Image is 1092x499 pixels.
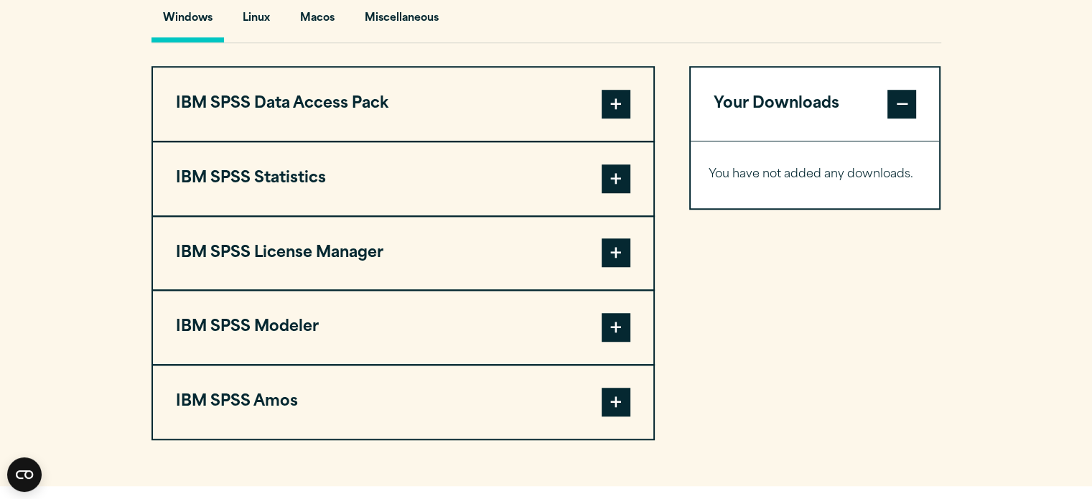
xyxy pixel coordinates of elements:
button: Linux [231,1,281,42]
button: Macos [289,1,346,42]
button: Your Downloads [691,67,940,141]
p: You have not added any downloads. [709,164,922,185]
div: Your Downloads [691,141,940,208]
button: Miscellaneous [353,1,450,42]
button: IBM SPSS Data Access Pack [153,67,653,141]
button: IBM SPSS Modeler [153,291,653,364]
button: IBM SPSS Amos [153,365,653,439]
button: Open CMP widget [7,457,42,492]
button: IBM SPSS License Manager [153,217,653,290]
button: Windows [151,1,224,42]
button: IBM SPSS Statistics [153,142,653,215]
